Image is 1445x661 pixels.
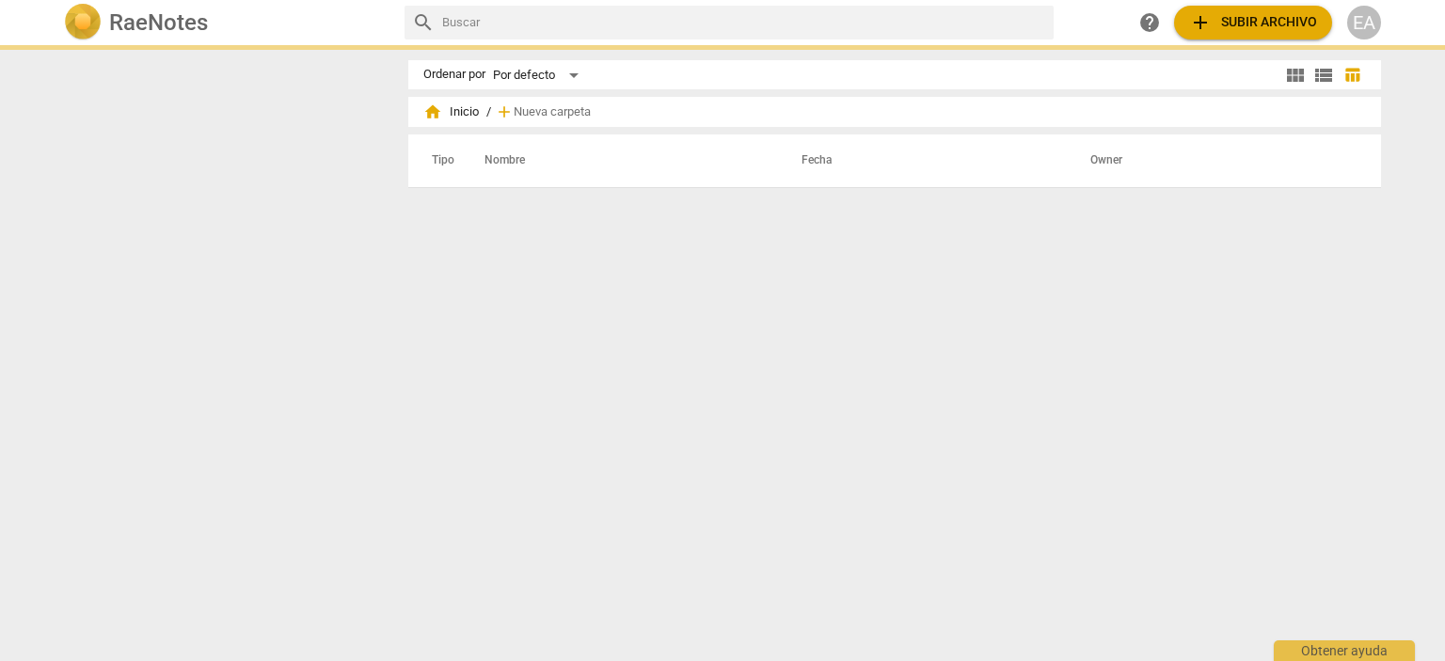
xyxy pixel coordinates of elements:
[486,105,491,119] span: /
[64,4,389,41] a: LogoRaeNotes
[417,134,462,187] th: Tipo
[1189,11,1317,34] span: Subir archivo
[1274,640,1415,661] div: Obtener ayuda
[442,8,1046,38] input: Buscar
[1310,61,1338,89] button: Lista
[64,4,102,41] img: Logo
[495,102,514,121] span: add
[1338,61,1366,89] button: Tabla
[1343,66,1361,84] span: table_chart
[423,102,479,121] span: Inicio
[412,11,435,34] span: search
[423,68,485,82] div: Ordenar por
[1068,134,1361,187] th: Owner
[1347,6,1381,39] button: EA
[109,9,208,36] h2: RaeNotes
[1189,11,1212,34] span: add
[1174,6,1332,39] button: Subir
[493,60,585,90] div: Por defecto
[1281,61,1310,89] button: Cuadrícula
[462,134,779,187] th: Nombre
[423,102,442,121] span: home
[1138,11,1161,34] span: help
[779,134,1068,187] th: Fecha
[1312,64,1335,87] span: view_list
[514,105,591,119] span: Nueva carpeta
[1133,6,1167,39] a: Obtener ayuda
[1284,64,1307,87] span: view_module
